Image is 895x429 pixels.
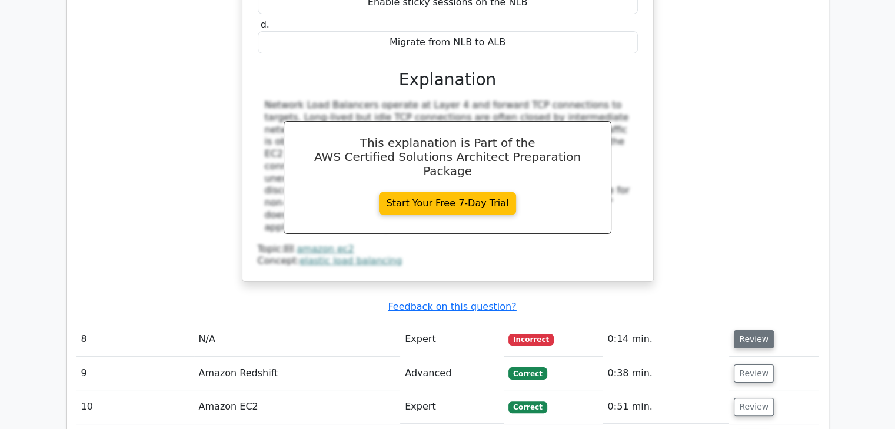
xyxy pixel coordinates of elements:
button: Review [734,364,774,383]
td: N/A [194,323,401,356]
td: 9 [76,357,194,390]
td: 10 [76,390,194,424]
button: Review [734,330,774,348]
div: Migrate from NLB to ALB [258,31,638,54]
td: 8 [76,323,194,356]
h3: Explanation [265,70,631,90]
div: Network Load Balancers operate at Layer 4 and forward TCP connections to targets. Long-lived but ... [265,99,631,234]
a: amazon ec2 [297,243,354,254]
td: Expert [400,390,504,424]
span: Correct [508,401,547,413]
td: 0:51 min. [603,390,729,424]
a: elastic load balancing [300,255,402,266]
td: Amazon Redshift [194,357,401,390]
div: Topic: [258,243,638,256]
span: Incorrect [508,334,554,346]
span: Correct [508,367,547,379]
td: Expert [400,323,504,356]
span: d. [261,19,270,30]
td: Amazon EC2 [194,390,401,424]
a: Start Your Free 7-Day Trial [379,192,517,214]
div: Concept: [258,255,638,267]
td: 0:38 min. [603,357,729,390]
a: Feedback on this question? [388,301,516,312]
button: Review [734,398,774,416]
td: Advanced [400,357,504,390]
td: 0:14 min. [603,323,729,356]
